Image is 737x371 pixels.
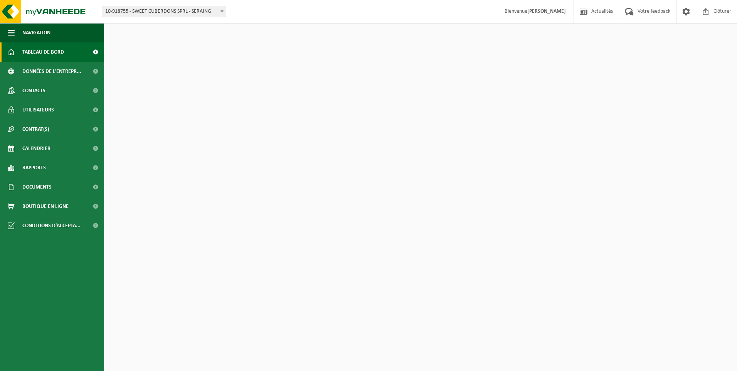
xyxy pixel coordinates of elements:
span: Conditions d'accepta... [22,216,81,235]
span: Utilisateurs [22,100,54,120]
span: Navigation [22,23,50,42]
span: Rapports [22,158,46,177]
span: Contacts [22,81,45,100]
span: Documents [22,177,52,197]
span: Données de l'entrepr... [22,62,81,81]
span: 10-918755 - SWEET CUBERDONS SPRL - SERAING [102,6,226,17]
strong: [PERSON_NAME] [527,8,566,14]
span: Tableau de bord [22,42,64,62]
span: Boutique en ligne [22,197,69,216]
span: Calendrier [22,139,50,158]
span: Contrat(s) [22,120,49,139]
